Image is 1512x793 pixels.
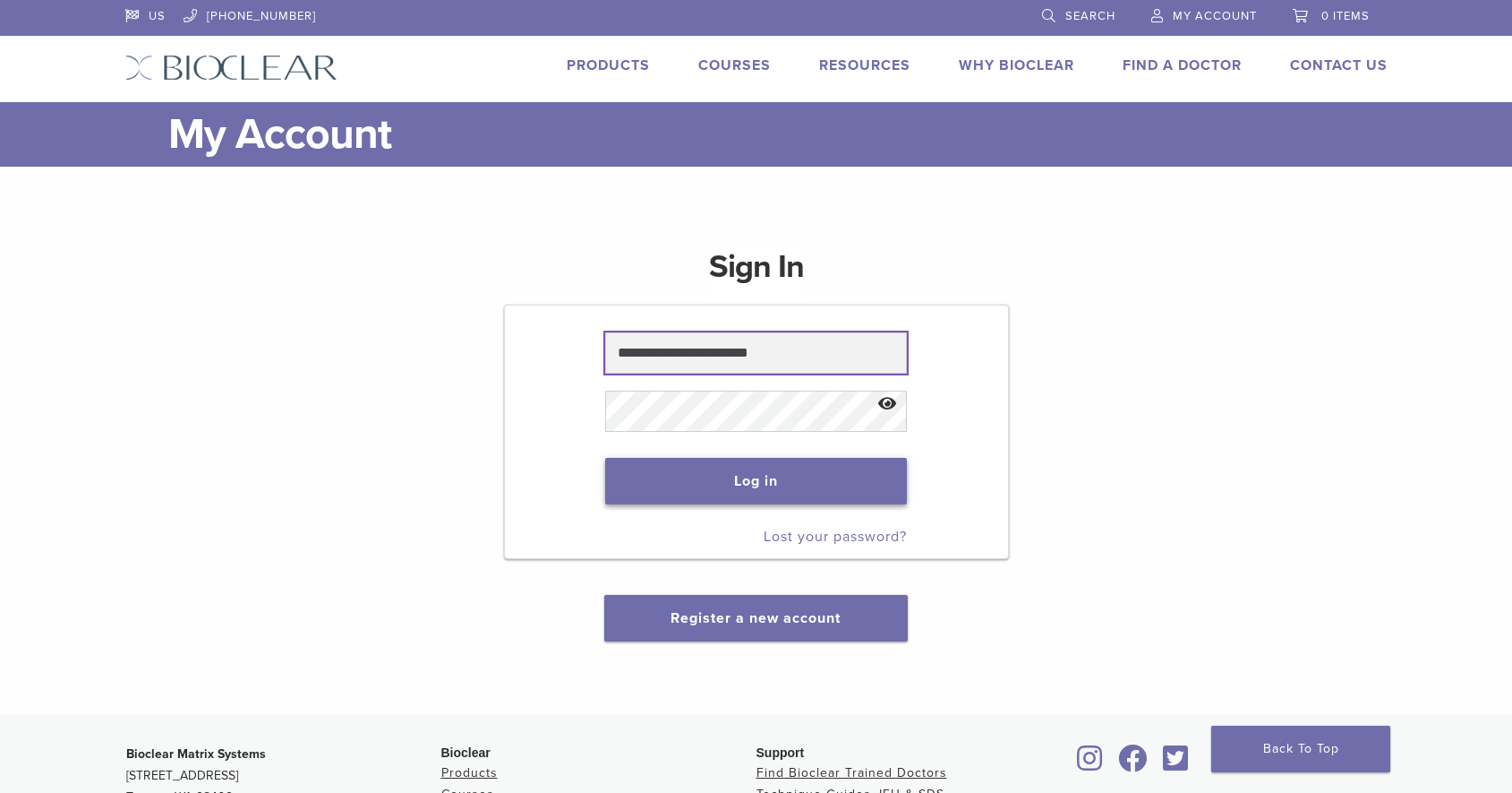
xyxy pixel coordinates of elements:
[868,382,907,427] button: Show password
[1072,755,1109,773] a: Bioclear
[441,746,491,760] span: Bioclear
[959,56,1074,74] a: Why Bioclear
[1173,9,1257,23] span: My Account
[1113,755,1154,773] a: Bioclear
[1321,9,1370,23] span: 0 items
[698,56,771,74] a: Courses
[1123,56,1242,74] a: Find A Doctor
[168,102,1388,167] h1: My Account
[1157,755,1195,773] a: Bioclear
[125,55,337,81] img: Bioclear
[709,246,804,303] h1: Sign In
[126,746,266,762] strong: Bioclear Matrix Systems
[671,609,841,627] a: Register a new account
[764,528,907,546] a: Lost your password?
[1211,726,1390,772] a: Back To Top
[604,595,907,642] button: Register a new account
[605,458,907,504] button: Log in
[756,746,805,760] span: Support
[441,765,498,780] a: Products
[756,765,947,780] a: Find Bioclear Trained Doctors
[567,56,650,74] a: Products
[819,56,910,74] a: Resources
[1065,9,1115,23] span: Search
[1290,56,1388,74] a: Contact Us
